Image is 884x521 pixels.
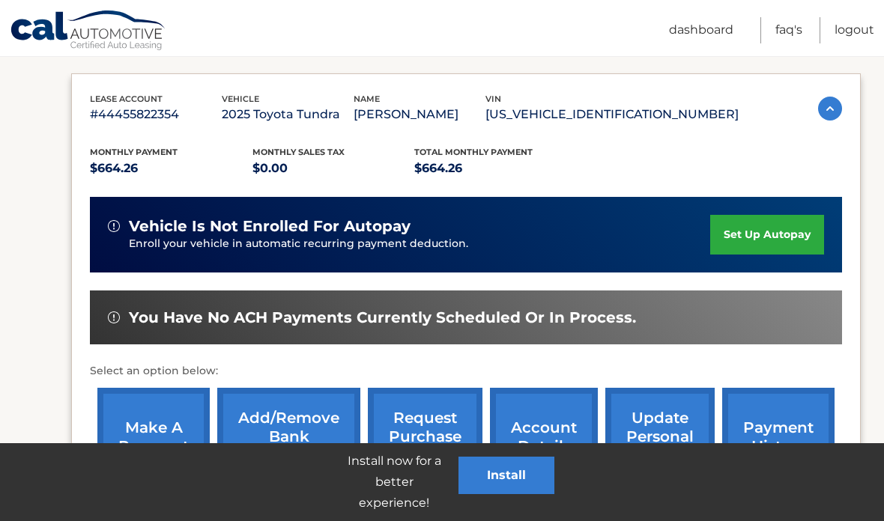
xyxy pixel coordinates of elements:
[97,388,210,486] a: make a payment
[354,104,485,125] p: [PERSON_NAME]
[490,388,598,486] a: account details
[485,104,739,125] p: [US_VEHICLE_IDENTIFICATION_NUMBER]
[605,388,715,486] a: update personal info
[414,158,577,179] p: $664.26
[835,17,874,43] a: Logout
[129,217,411,236] span: vehicle is not enrolled for autopay
[485,94,501,104] span: vin
[129,236,710,252] p: Enroll your vehicle in automatic recurring payment deduction.
[108,220,120,232] img: alert-white.svg
[222,104,354,125] p: 2025 Toyota Tundra
[252,147,345,157] span: Monthly sales Tax
[354,94,380,104] span: name
[108,311,120,323] img: alert-white.svg
[818,97,842,121] img: accordion-active.svg
[90,147,178,157] span: Monthly Payment
[414,147,533,157] span: Total Monthly Payment
[330,451,458,514] p: Install now for a better experience!
[368,388,482,486] a: request purchase price
[90,158,252,179] p: $664.26
[90,104,222,125] p: #44455822354
[669,17,733,43] a: Dashboard
[252,158,415,179] p: $0.00
[129,308,636,327] span: You have no ACH payments currently scheduled or in process.
[222,94,259,104] span: vehicle
[90,94,163,104] span: lease account
[722,388,835,486] a: payment history
[775,17,802,43] a: FAQ's
[458,457,554,494] button: Install
[90,362,842,380] p: Select an option below:
[710,215,824,255] a: set up autopay
[217,388,360,486] a: Add/Remove bank account info
[10,10,167,53] a: Cal Automotive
